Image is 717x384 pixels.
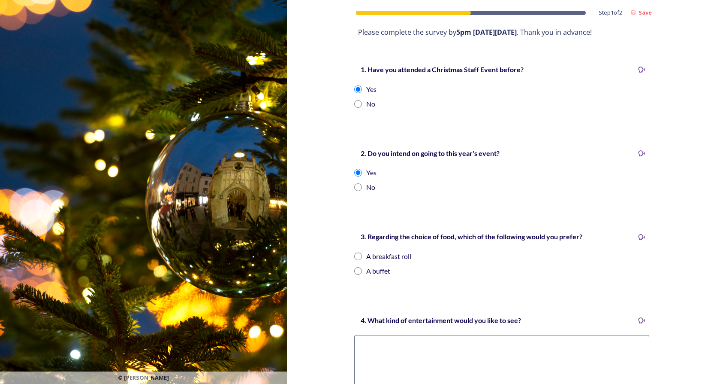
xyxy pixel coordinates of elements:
[361,232,582,241] strong: 3. Regarding the choice of food, which of the following would you prefer?
[599,9,622,17] span: Step 1 of 2
[361,316,521,324] strong: 4. What kind of entertainment would you like to see?
[366,182,375,192] div: No
[361,149,500,157] strong: 2. Do you intend on going to this year's event?
[366,168,377,178] div: Yes
[358,27,645,37] p: Please complete the survey by . Thank you in advance!
[366,84,377,94] div: Yes
[118,374,169,382] span: © [PERSON_NAME]
[366,266,390,276] div: A buffet
[639,9,652,16] strong: Save
[366,251,411,262] div: A breakfast roll
[361,65,524,73] strong: 1. Have you attended a Christmas Staff Event before?
[366,99,375,109] div: No
[456,27,517,37] strong: 5pm [DATE][DATE]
